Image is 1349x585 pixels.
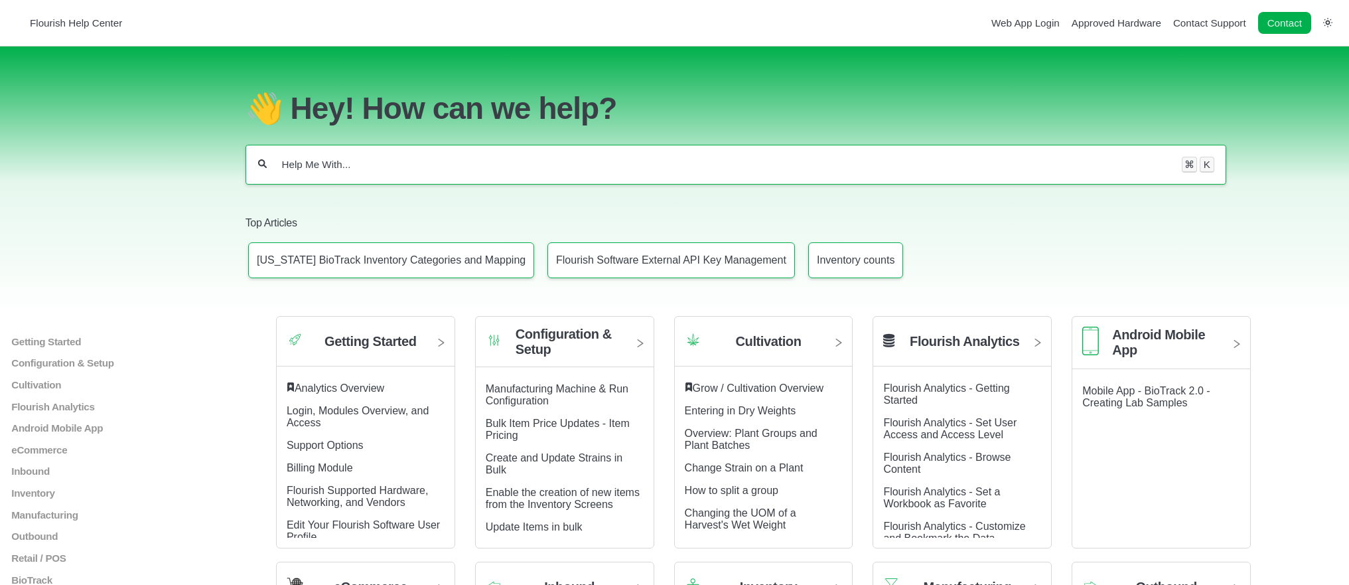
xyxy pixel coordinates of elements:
a: Outbound [10,531,233,542]
a: Update Items in bulk article [486,521,583,533]
h1: 👋 Hey! How can we help? [246,90,1227,126]
a: Article: Inventory counts [808,242,903,278]
svg: Featured [287,382,295,392]
a: Grow / Cultivation Overview article [693,382,823,394]
a: Web App Login navigation item [991,17,1060,29]
a: Flourish Help Center [17,14,122,32]
a: Contact Support navigation item [1173,17,1246,29]
a: Article: Flourish Software External API Key Management [547,242,795,278]
h2: Cultivation [736,334,802,349]
a: Edit Your Flourish Software User Profile article [287,519,440,543]
a: Mobile App - BioTrack 2.0 - Creating Lab Samples article [1082,385,1210,408]
a: eCommerce [10,444,233,456]
kbd: K [1200,157,1214,173]
a: Switch dark mode setting [1323,17,1332,28]
input: Help Me With... [281,158,1169,171]
a: How to split a group article [685,485,778,496]
a: Category icon Android Mobile App [1072,327,1250,369]
li: Contact desktop [1255,14,1314,33]
a: Change Strain on a Plant article [685,462,804,473]
a: Flourish Analytics [10,400,233,412]
a: Billing Module article [287,462,353,473]
a: Flourish Supported Hardware, Networking, and Vendors article [287,485,428,508]
a: Analytics Overview article [295,382,384,394]
h2: Top Articles [246,216,1227,230]
a: Category icon Configuration & Setup [476,327,654,367]
a: Category icon Cultivation [675,327,853,367]
a: Flourish Analytics - Set a Workbook as Favorite article [883,486,1000,509]
a: Flourish Analytics [873,327,1051,367]
h2: Getting Started [324,334,416,349]
a: Flourish Analytics - Customize and Bookmark the Data article [883,521,1025,544]
img: Flourish Help Center Logo [17,14,23,32]
a: Support Options article [287,440,364,451]
a: Manufacturing [10,509,233,520]
a: Bulk Item Price Updates - Item Pricing article [486,418,630,441]
a: Inventory [10,487,233,499]
h2: Configuration & Setup [516,327,624,357]
p: Inventory counts [817,254,894,266]
a: Category icon Getting Started [277,327,455,367]
a: Flourish Analytics - Getting Started article [883,382,1009,406]
div: Keyboard shortcut for search [1182,157,1214,173]
a: Enable the creation of new items from the Inventory Screens article [486,487,640,510]
img: Category icon [287,331,303,348]
p: [US_STATE] BioTrack Inventory Categories and Mapping [257,254,526,266]
div: ​ [287,382,445,394]
a: Cultivation [10,379,233,390]
a: Flourish Analytics - Browse Content article [883,452,1011,475]
a: Flourish Analytics - Set User Access and Access Level article [883,417,1017,440]
img: Category icon [486,332,502,349]
a: Getting Started [10,335,233,347]
a: Article: New York BioTrack Inventory Categories and Mapping [248,242,534,278]
a: Create and Update Strains in Bulk article [486,452,622,475]
kbd: ⌘ [1182,157,1197,173]
p: Flourish Software External API Key Management [556,254,786,266]
a: Inbound [10,465,233,477]
h2: Android Mobile App [1112,327,1220,358]
img: Category icon [685,331,701,348]
a: Entering in Dry Weights article [685,405,796,416]
a: Manufacturing Machine & Run Configuration article [486,383,628,406]
a: Login, Modules Overview, and Access article [287,405,429,428]
div: ​ [685,382,843,394]
a: Android Mobile App [10,422,233,434]
a: Retail / POS [10,552,233,564]
section: Top Articles [246,196,1227,290]
h2: Flourish Analytics [910,334,1019,349]
a: Overview: Plant Groups and Plant Batches article [685,428,817,451]
a: BioTrack [10,574,233,585]
a: Contact [1258,12,1311,34]
img: Category icon [1082,327,1099,355]
span: Flourish Help Center [30,17,122,29]
a: Changing the UOM of a Harvest's Wet Weight article [685,507,796,531]
a: Approved Hardware navigation item [1072,17,1161,29]
svg: Featured [685,382,693,392]
a: Configuration & Setup [10,357,233,369]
